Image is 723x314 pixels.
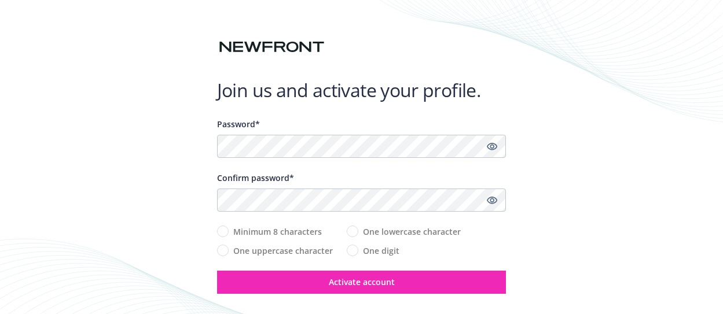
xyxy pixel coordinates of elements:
[217,37,326,57] img: Newfront logo
[217,119,260,130] span: Password*
[233,245,333,257] span: One uppercase character
[217,172,294,183] span: Confirm password*
[485,139,499,153] a: Show password
[233,226,322,238] span: Minimum 8 characters
[329,276,395,287] span: Activate account
[363,226,461,238] span: One lowercase character
[485,193,499,207] a: Show password
[363,245,399,257] span: One digit
[217,135,507,158] input: Enter a unique password...
[217,271,507,294] button: Activate account
[217,189,507,212] input: Confirm your unique password...
[217,79,507,102] h1: Join us and activate your profile.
